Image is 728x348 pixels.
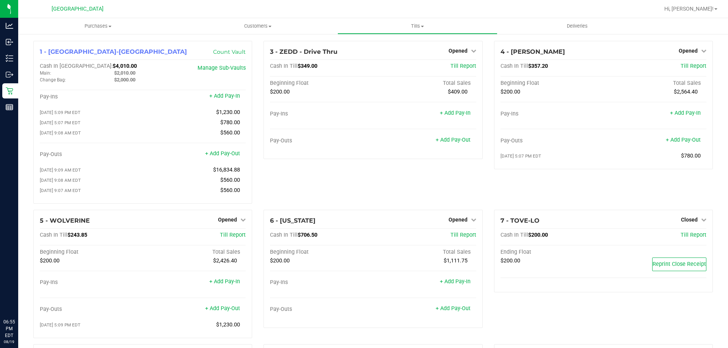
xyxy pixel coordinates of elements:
[373,80,476,87] div: Total Sales
[3,339,15,345] p: 08/19
[6,71,13,78] inline-svg: Outbound
[557,23,598,30] span: Deliveries
[6,38,13,46] inline-svg: Inbound
[500,48,565,55] span: 4 - [PERSON_NAME]
[143,249,246,256] div: Total Sales
[679,48,698,54] span: Opened
[40,167,81,173] span: [DATE] 9:09 AM EDT
[500,249,604,256] div: Ending Float
[218,217,237,223] span: Opened
[337,18,497,34] a: Tills
[40,63,113,69] span: Cash In [GEOGRAPHIC_DATA]:
[670,110,701,116] a: + Add Pay-In
[270,306,373,313] div: Pay-Outs
[500,80,604,87] div: Beginning Float
[6,22,13,30] inline-svg: Analytics
[40,110,80,115] span: [DATE] 5:09 PM EDT
[528,232,548,238] span: $200.00
[40,178,81,183] span: [DATE] 9:08 AM EDT
[270,232,298,238] span: Cash In Till
[528,63,548,69] span: $357.20
[440,278,471,285] a: + Add Pay-In
[450,232,476,238] a: Till Report
[40,279,143,286] div: Pay-Ins
[114,77,135,83] span: $2,000.00
[209,93,240,99] a: + Add Pay-In
[52,6,104,12] span: [GEOGRAPHIC_DATA]
[114,70,135,76] span: $2,010.00
[448,89,468,95] span: $409.00
[40,257,60,264] span: $200.00
[270,137,373,144] div: Pay-Outs
[449,48,468,54] span: Opened
[500,153,541,159] span: [DATE] 5:07 PM EDT
[298,63,317,69] span: $349.00
[40,249,143,256] div: Beginning Float
[270,63,298,69] span: Cash In Till
[178,23,337,30] span: Customers
[450,63,476,69] a: Till Report
[270,279,373,286] div: Pay-Ins
[209,278,240,285] a: + Add Pay-In
[220,177,240,183] span: $560.00
[664,6,714,12] span: Hi, [PERSON_NAME]!
[500,63,528,69] span: Cash In Till
[270,80,373,87] div: Beginning Float
[652,257,706,271] button: Reprint Close Receipt
[40,94,143,100] div: Pay-Ins
[681,153,701,159] span: $780.00
[270,217,315,224] span: 6 - [US_STATE]
[440,110,471,116] a: + Add Pay-In
[681,232,706,238] a: Till Report
[373,249,476,256] div: Total Sales
[213,167,240,173] span: $16,834.88
[40,151,143,158] div: Pay-Outs
[220,119,240,126] span: $780.00
[681,217,698,223] span: Closed
[178,18,337,34] a: Customers
[205,150,240,157] a: + Add Pay-Out
[500,137,604,144] div: Pay-Outs
[500,232,528,238] span: Cash In Till
[40,70,51,76] span: Main:
[436,137,471,143] a: + Add Pay-Out
[270,89,290,95] span: $200.00
[213,48,246,55] a: Count Vault
[213,257,237,264] span: $2,426.40
[653,261,706,267] span: Reprint Close Receipt
[298,232,317,238] span: $706.50
[198,65,246,71] a: Manage Sub-Vaults
[6,87,13,95] inline-svg: Retail
[500,217,540,224] span: 7 - TOVE-LO
[216,109,240,115] span: $1,230.00
[216,321,240,328] span: $1,230.00
[6,103,13,111] inline-svg: Reports
[40,306,143,313] div: Pay-Outs
[18,18,178,34] a: Purchases
[603,80,706,87] div: Total Sales
[270,257,290,264] span: $200.00
[270,249,373,256] div: Beginning Float
[67,232,87,238] span: $243.85
[8,287,30,310] iframe: Resource center
[3,318,15,339] p: 06:55 PM EDT
[444,257,468,264] span: $1,111.75
[666,137,701,143] a: + Add Pay-Out
[18,23,178,30] span: Purchases
[6,55,13,62] inline-svg: Inventory
[497,18,657,34] a: Deliveries
[500,89,520,95] span: $200.00
[40,77,66,83] span: Change Bag:
[270,111,373,117] div: Pay-Ins
[449,217,468,223] span: Opened
[220,232,246,238] a: Till Report
[436,305,471,312] a: + Add Pay-Out
[500,111,604,117] div: Pay-Ins
[270,48,337,55] span: 3 - ZEDD - Drive Thru
[500,257,520,264] span: $200.00
[40,217,90,224] span: 5 - WOLVERINE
